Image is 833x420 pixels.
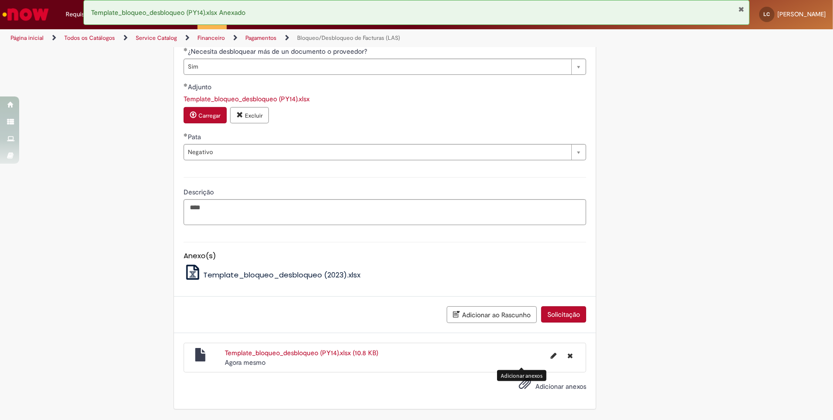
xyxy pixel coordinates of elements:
span: Obrigatório Preenchido [184,83,188,87]
button: Solicitação [541,306,586,323]
span: Sim [188,59,567,74]
span: Obrigatório Preenchido [184,133,188,137]
button: Excluir anexo Template_bloqueo_desbloqueo (PY14).xlsx [230,107,269,123]
a: Download de Template_bloqueo_desbloqueo (PY14).xlsx [184,95,310,103]
span: Agora mesmo [225,358,266,367]
button: Excluir Template_bloqueo_desbloqueo (PY14).xlsx [562,348,578,363]
a: Service Catalog [136,34,177,42]
a: Pagamentos [245,34,277,42]
a: Template_bloqueo_desbloqueo (PY14).xlsx (10.8 KB) [225,348,378,357]
a: Todos os Catálogos [64,34,115,42]
ul: Trilhas de página [7,29,548,47]
button: Editar nome de arquivo Template_bloqueo_desbloqueo (PY14).xlsx [545,348,562,363]
h5: Anexo(s) [184,252,586,260]
button: Adicionar ao Rascunho [447,306,537,323]
span: Pata [188,132,203,141]
button: Fechar Notificação [738,5,744,13]
a: Template_bloqueo_desbloqueo (2023).xlsx [184,270,361,280]
time: 30/09/2025 17:16:35 [225,358,266,367]
span: Adicionar anexos [535,382,586,391]
a: Financeiro [197,34,225,42]
a: Bloqueo/Desbloqueo de Facturas (LAS) [297,34,400,42]
small: Carregar [198,112,220,120]
a: Página inicial [11,34,44,42]
span: LC [764,11,770,17]
span: Template_bloqueo_desbloqueo (2023).xlsx [203,270,360,280]
button: Carregar anexo de Adjunto Required [184,107,227,123]
div: Adicionar anexos [497,370,546,381]
textarea: Descrição [184,199,586,225]
span: Requisições [66,10,99,19]
span: Template_bloqueo_desbloqueo (PY14).xlsx Anexado [91,8,245,17]
span: Adjunto [188,83,213,91]
img: ServiceNow [1,5,50,24]
span: ¿Necesita desbloquear más de un documento o proveedor? [188,47,369,56]
span: Obrigatório Preenchido [184,48,188,51]
small: Excluir [245,112,263,120]
button: Adicionar anexos [516,375,533,397]
span: Descrição [184,188,216,196]
span: Negativo [188,144,567,160]
span: [PERSON_NAME] [777,10,826,18]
